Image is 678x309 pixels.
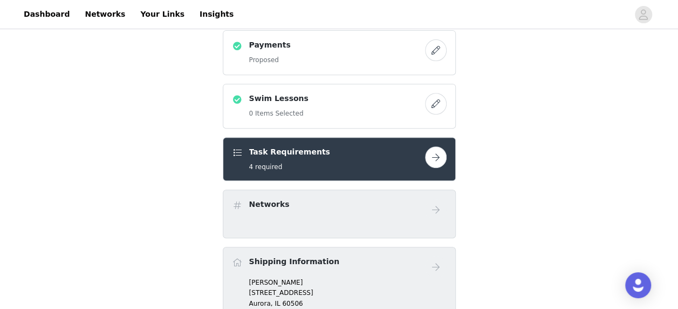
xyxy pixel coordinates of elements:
div: Networks [223,190,456,238]
a: Your Links [134,2,191,26]
a: Dashboard [17,2,76,26]
p: [PERSON_NAME] [249,278,447,287]
h4: Swim Lessons [249,93,309,104]
div: Task Requirements [223,137,456,181]
h4: Shipping Information [249,256,339,267]
h5: 4 required [249,162,330,172]
span: 60506 [282,300,303,307]
span: IL [275,300,280,307]
h4: Networks [249,199,290,210]
h5: 0 Items Selected [249,109,309,118]
a: Networks [78,2,132,26]
div: avatar [638,6,648,23]
a: Insights [193,2,240,26]
h4: Task Requirements [249,146,330,158]
div: Payments [223,30,456,75]
h4: Payments [249,39,291,51]
p: [STREET_ADDRESS] [249,288,447,298]
span: Aurora, [249,300,273,307]
div: Open Intercom Messenger [625,272,651,298]
div: Swim Lessons [223,84,456,129]
h5: Proposed [249,55,291,65]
